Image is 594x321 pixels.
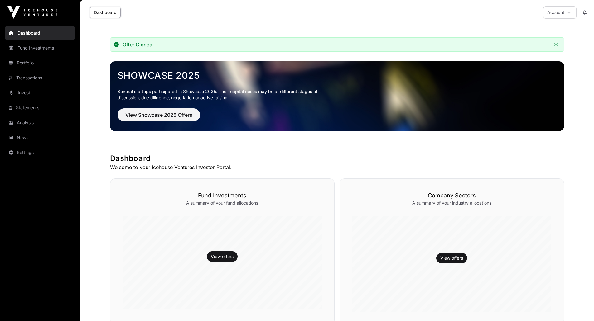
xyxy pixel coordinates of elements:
[5,26,75,40] a: Dashboard
[118,115,200,121] a: View Showcase 2025 Offers
[211,253,234,260] a: View offers
[123,191,322,200] h3: Fund Investments
[440,255,463,261] a: View offers
[90,7,121,18] a: Dashboard
[7,6,57,19] img: Icehouse Ventures Logo
[5,86,75,100] a: Invest
[436,253,467,263] button: View offers
[110,163,564,171] p: Welcome to your Icehouse Ventures Investor Portal.
[5,41,75,55] a: Fund Investments
[110,61,564,131] img: Showcase 2025
[123,200,322,206] p: A summary of your fund allocations
[552,40,560,49] button: Close
[5,146,75,159] a: Settings
[543,6,577,19] button: Account
[5,131,75,144] a: News
[118,108,200,121] button: View Showcase 2025 Offers
[352,200,551,206] p: A summary of your industry allocations
[5,116,75,130] a: Analysis
[125,111,192,119] span: View Showcase 2025 Offers
[5,56,75,70] a: Portfolio
[5,71,75,85] a: Transactions
[352,191,551,200] h3: Company Sectors
[118,70,557,81] a: Showcase 2025
[118,88,327,101] p: Several startups participated in Showcase 2025. Their capital raises may be at different stages o...
[110,153,564,163] h1: Dashboard
[123,41,154,48] div: Offer Closed.
[5,101,75,115] a: Statements
[207,251,238,262] button: View offers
